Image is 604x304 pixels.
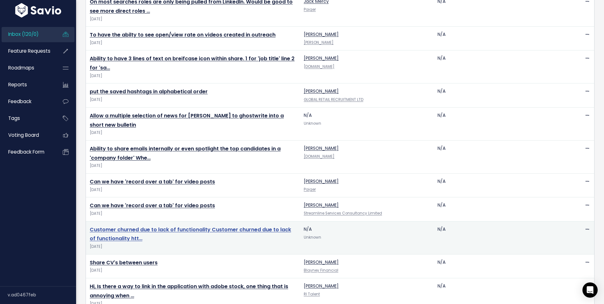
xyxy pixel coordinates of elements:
[8,115,20,122] span: Tags
[8,98,31,105] span: Feedback
[8,81,27,88] span: Reports
[582,282,598,298] div: Open Intercom Messenger
[304,187,316,192] a: Paiger
[90,40,296,46] span: [DATE]
[304,7,316,12] a: Paiger
[90,112,284,129] a: Allow a multiple selection of news for [PERSON_NAME] to ghostwrite into a short new bulletin
[90,259,158,266] a: Share CV's between users
[90,73,296,79] span: [DATE]
[2,44,53,58] a: Feature Requests
[90,187,296,193] span: [DATE]
[300,107,434,140] td: N/A
[304,178,339,184] a: [PERSON_NAME]
[2,111,53,126] a: Tags
[8,64,34,71] span: Roadmaps
[434,254,568,278] td: N/A
[8,287,76,303] div: v.ad0467feb
[90,31,276,38] a: To have the abilty to see open/view rate on videos created in outreach
[304,40,334,45] a: [PERSON_NAME]
[90,96,296,103] span: [DATE]
[434,140,568,173] td: N/A
[434,221,568,254] td: N/A
[90,16,296,23] span: [DATE]
[90,202,215,209] a: Can we have 'record over a tab' for video posts
[434,83,568,107] td: N/A
[90,267,296,274] span: [DATE]
[2,145,53,159] a: Feedback form
[8,132,39,138] span: Voting Board
[8,31,39,37] span: Inbox (120/0)
[304,211,382,216] a: Streamline Services Consultancy Limited
[8,149,44,155] span: Feedback form
[304,121,321,126] span: Unknown
[90,145,281,162] a: Ability to share emails internally or even spotlight the top candidates in a 'company folder' Whe…
[90,226,291,242] a: Customer churned due to lack of functionality Customer churned due to lack of functionality htt…
[90,243,296,250] span: [DATE]
[304,88,339,94] a: [PERSON_NAME]
[90,178,215,185] a: Can we have 'record over a tab' for video posts
[2,77,53,92] a: Reports
[304,202,339,208] a: [PERSON_NAME]
[304,97,363,102] a: GLOBAL RETAIL RECRUITMENT LTD
[8,48,50,54] span: Feature Requests
[304,55,339,61] a: [PERSON_NAME]
[304,283,339,289] a: [PERSON_NAME]
[304,145,339,151] a: [PERSON_NAME]
[300,221,434,254] td: N/A
[304,235,321,240] span: Unknown
[434,107,568,140] td: N/A
[434,50,568,83] td: N/A
[304,292,320,297] a: RI Talent
[304,64,334,69] a: [DOMAIN_NAME]
[90,283,288,299] a: Hi, Is there a way to link in the application with adobe stock, one thing that is annoying when …
[434,173,568,197] td: N/A
[2,61,53,75] a: Roadmaps
[2,94,53,109] a: Feedback
[304,31,339,37] a: [PERSON_NAME]
[90,88,208,95] a: put the saved hashtags in alphabetical order
[304,268,338,273] a: Blayney Financial
[2,27,53,42] a: Inbox (120/0)
[14,3,63,17] img: logo-white.9d6f32f41409.svg
[434,197,568,221] td: N/A
[90,129,296,136] span: [DATE]
[90,55,295,71] a: Ability to have 3 lines of text on breifcase icon within share. 1 for 'job title' line 2 for 'sa…
[304,154,334,159] a: [DOMAIN_NAME]
[90,162,296,169] span: [DATE]
[304,259,339,265] a: [PERSON_NAME]
[2,128,53,142] a: Voting Board
[90,210,296,217] span: [DATE]
[434,27,568,50] td: N/A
